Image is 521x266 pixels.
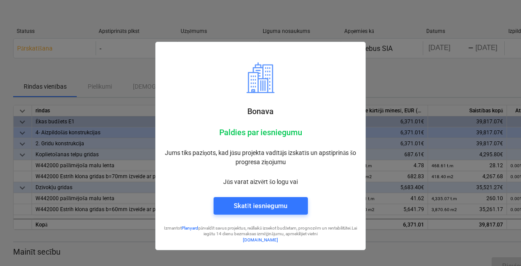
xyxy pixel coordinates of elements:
div: Skatīt iesniegumu [234,200,287,212]
a: Planyard [182,226,198,230]
p: Paldies par iesniegumu [163,127,358,138]
p: Izmantot pārvaldīt savus projektus, reāllaikā izsekot budžetam, prognozēm un rentabilitātei. Lai ... [163,225,358,237]
p: Bonava [163,106,358,117]
a: [DOMAIN_NAME] [243,237,278,242]
p: Jums tiks paziņots, kad jūsu projekta vadītājs izskatīs un apstiprinās šo progresa ziņojumu [163,148,358,167]
p: Jūs varat aizvērt šo logu vai [163,177,358,187]
button: Skatīt iesniegumu [214,197,308,215]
